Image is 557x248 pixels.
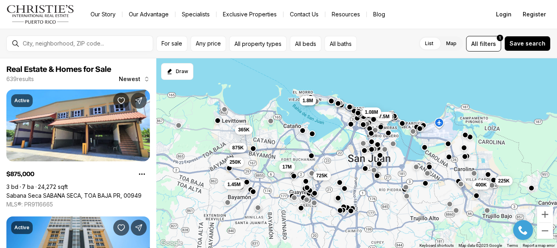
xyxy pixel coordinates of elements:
span: For sale [161,40,182,47]
a: Specialists [175,9,216,20]
button: Zoom out [537,223,553,239]
span: 1 [499,35,501,41]
span: 400K [475,182,487,188]
button: Share Property [131,93,147,109]
span: Login [496,11,512,18]
span: 17M [282,164,291,170]
button: Save Property: Plaza Athenee 101 ORTEGON AVENUE #402 [113,220,129,236]
span: All [471,40,478,48]
button: Property options [134,166,150,182]
button: Contact Us [283,9,325,20]
a: Resources [325,9,366,20]
span: 1.8M [302,97,313,104]
button: Save search [504,36,551,51]
button: 1.8M [299,96,316,105]
span: Newest [119,76,140,82]
label: Map [440,36,463,51]
button: 225K [495,176,513,186]
button: All baths [325,36,357,52]
p: 639 results [6,76,34,82]
button: 250K [226,157,244,167]
a: Report a map error [523,243,555,248]
a: Our Story [84,9,122,20]
button: 875K [229,143,247,153]
button: 1.45M [224,180,244,189]
button: All property types [229,36,287,52]
span: Real Estate & Homes for Sale [6,65,111,73]
span: 1.08M [364,109,378,115]
span: 725K [316,173,328,179]
a: Our Advantage [122,9,175,20]
button: Allfilters1 [466,36,501,52]
button: Save Property: Sabana Seca SABANA SECA [113,93,129,109]
button: Share Property [131,220,147,236]
button: 7.5M [376,112,393,121]
a: Exclusive Properties [217,9,283,20]
span: Register [523,11,546,18]
span: Save search [510,40,545,47]
a: Sabana Seca SABANA SECA, TOA BAJA PR, 00949 [6,192,142,199]
span: 365K [238,127,250,133]
span: Map data ©2025 Google [459,243,502,248]
span: 875K [232,145,244,151]
span: 7.5M [379,113,390,120]
button: 400K [472,180,490,190]
button: Zoom in [537,206,553,222]
span: 250K [229,159,241,165]
iframe: To enrich screen reader interactions, please activate Accessibility in Grammarly extension settings [509,216,537,244]
button: 725K [313,171,331,181]
button: Any price [191,36,226,52]
a: Blog [367,9,392,20]
button: Newest [114,71,155,87]
button: 17M [279,162,295,172]
span: 225K [498,178,510,184]
button: Register [518,6,551,22]
span: Any price [196,40,221,47]
img: logo [6,5,75,24]
a: Terms (opens in new tab) [507,243,518,248]
button: For sale [156,36,187,52]
button: All beds [290,36,321,52]
button: Start drawing [161,63,193,80]
span: filters [480,40,496,48]
label: List [419,36,440,51]
p: Active [14,224,30,231]
button: 365K [235,125,253,135]
button: 1.08M [361,107,381,117]
span: 1.45M [227,181,240,188]
p: Active [14,97,30,104]
button: Login [491,6,516,22]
